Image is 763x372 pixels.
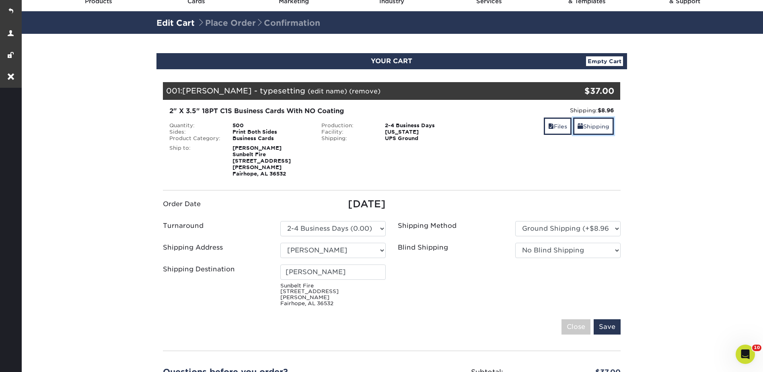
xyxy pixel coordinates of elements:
label: Shipping Destination [163,265,235,274]
div: $37.00 [544,85,615,97]
label: Shipping Address [163,243,223,252]
div: Ship to: [163,145,227,177]
input: Close [561,319,590,335]
strong: [PERSON_NAME] Sunbelt Fire [STREET_ADDRESS][PERSON_NAME] Fairhope, AL 36532 [232,145,291,177]
label: Shipping Method [398,221,457,231]
div: Quantity: [163,122,227,129]
div: Business Cards [226,135,315,142]
div: Print Both Sides [226,129,315,135]
input: Save [594,319,621,335]
iframe: Intercom live chat [736,345,755,364]
label: Blind Shipping [398,243,448,252]
a: Edit Cart [156,18,195,28]
div: 500 [226,122,315,129]
span: [PERSON_NAME] - typesetting [182,86,305,95]
span: files [548,123,554,130]
strong: $8.96 [598,107,614,114]
label: Turnaround [163,221,204,231]
div: Sides: [163,129,227,135]
a: (edit name) [308,87,347,95]
div: Facility: [315,129,379,135]
a: Files [544,118,572,135]
div: UPS Ground [379,135,468,142]
div: Shipping: [315,135,379,142]
div: Shipping: [474,106,614,114]
a: Shipping [573,118,614,135]
div: [US_STATE] [379,129,468,135]
label: Order Date [163,199,201,209]
span: shipping [578,123,583,130]
div: 001: [163,82,544,100]
span: 10 [752,345,761,351]
div: 2-4 Business Days [379,122,468,129]
div: Production: [315,122,379,129]
small: Sunbelt Fire [STREET_ADDRESS][PERSON_NAME] Fairhope, AL 36532 [280,283,386,307]
a: Empty Cart [586,56,623,66]
span: YOUR CART [371,57,412,65]
div: 2" X 3.5" 18PT C1S Business Cards With NO Coating [169,106,462,116]
div: Product Category: [163,135,227,142]
a: (remove) [349,87,380,95]
span: Place Order Confirmation [197,18,320,28]
div: [DATE] [280,197,386,211]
